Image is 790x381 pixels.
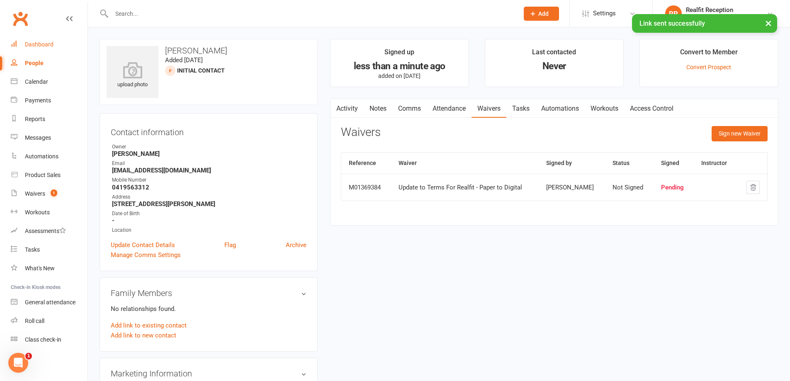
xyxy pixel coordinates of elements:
a: Product Sales [11,166,88,184]
div: Realfit Personal Training & Gym [686,14,767,21]
button: Sign new Waiver [712,126,768,141]
a: What's New [11,259,88,278]
div: Product Sales [25,172,61,178]
div: Date of Birth [112,210,306,218]
div: Never [493,62,616,70]
div: Realfit Reception [686,6,767,14]
a: People [11,54,88,73]
div: Address [112,193,306,201]
a: Tasks [506,99,535,118]
a: Dashboard [11,35,88,54]
div: Update to Terms For Realfit - Paper to Digital [399,184,531,191]
a: Waivers [472,99,506,118]
button: × [761,14,776,32]
h3: Marketing Information [111,369,306,378]
div: Payments [25,97,51,104]
div: Convert to Member [680,47,738,62]
th: Instructor [694,153,737,174]
a: Update Contact Details [111,240,175,250]
a: Add link to existing contact [111,320,187,330]
a: Messages [11,129,88,147]
p: added on [DATE] [338,73,461,79]
div: Pending [661,184,686,191]
div: Location [112,226,306,234]
a: Payments [11,91,88,110]
time: Added [DATE] [165,56,203,64]
div: Not Signed [613,184,646,191]
button: Add [524,7,559,21]
th: Waiver [391,153,539,174]
div: What's New [25,265,55,272]
a: Assessments [11,222,88,240]
iframe: Intercom live chat [8,353,28,373]
a: Workouts [585,99,624,118]
div: Automations [25,153,58,160]
a: Class kiosk mode [11,330,88,349]
a: Manage Comms Settings [111,250,181,260]
div: Messages [25,134,51,141]
div: Signed up [384,47,414,62]
span: 1 [25,353,32,359]
div: M01369384 [349,184,384,191]
a: Archive [286,240,306,250]
h3: Contact information [111,124,306,137]
div: Assessments [25,228,66,234]
a: Automations [11,147,88,166]
div: Class check-in [25,336,61,343]
h3: Family Members [111,289,306,298]
strong: [STREET_ADDRESS][PERSON_NAME] [112,200,306,208]
th: Reference [341,153,391,174]
strong: [PERSON_NAME] [112,150,306,158]
strong: 0419563312 [112,184,306,191]
th: Signed [654,153,694,174]
span: 1 [51,189,57,197]
a: Convert Prospect [686,64,731,70]
a: Clubworx [10,8,31,29]
a: Attendance [427,99,472,118]
div: Roll call [25,318,44,324]
a: Calendar [11,73,88,91]
a: Workouts [11,203,88,222]
a: Automations [535,99,585,118]
a: Comms [392,99,427,118]
div: Workouts [25,209,50,216]
a: Reports [11,110,88,129]
strong: [EMAIL_ADDRESS][DOMAIN_NAME] [112,167,306,174]
div: Tasks [25,246,40,253]
div: Waivers [25,190,45,197]
div: Mobile Number [112,176,306,184]
p: No relationships found. [111,304,306,314]
span: Add [538,10,549,17]
a: Roll call [11,312,88,330]
strong: - [112,217,306,224]
a: Activity [331,99,364,118]
a: Flag [224,240,236,250]
a: Access Control [624,99,679,118]
a: Notes [364,99,392,118]
h3: Waivers [341,126,381,139]
input: Search... [109,8,513,19]
a: Tasks [11,240,88,259]
div: Dashboard [25,41,53,48]
div: Calendar [25,78,48,85]
div: Email [112,160,306,167]
div: People [25,60,44,66]
th: Signed by [539,153,605,174]
a: Waivers 1 [11,184,88,203]
a: General attendance kiosk mode [11,293,88,312]
div: Link sent successfully [632,14,777,33]
div: RR [665,5,682,22]
div: General attendance [25,299,75,306]
div: Reports [25,116,45,122]
div: upload photo [107,62,158,89]
div: less than a minute ago [338,62,461,70]
a: Add link to new contact [111,330,176,340]
h3: [PERSON_NAME] [107,46,311,55]
div: [PERSON_NAME] [546,184,598,191]
div: Last contacted [532,47,576,62]
div: Owner [112,143,306,151]
span: Settings [593,4,616,23]
th: Status [605,153,654,174]
span: Initial Contact [177,67,225,74]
